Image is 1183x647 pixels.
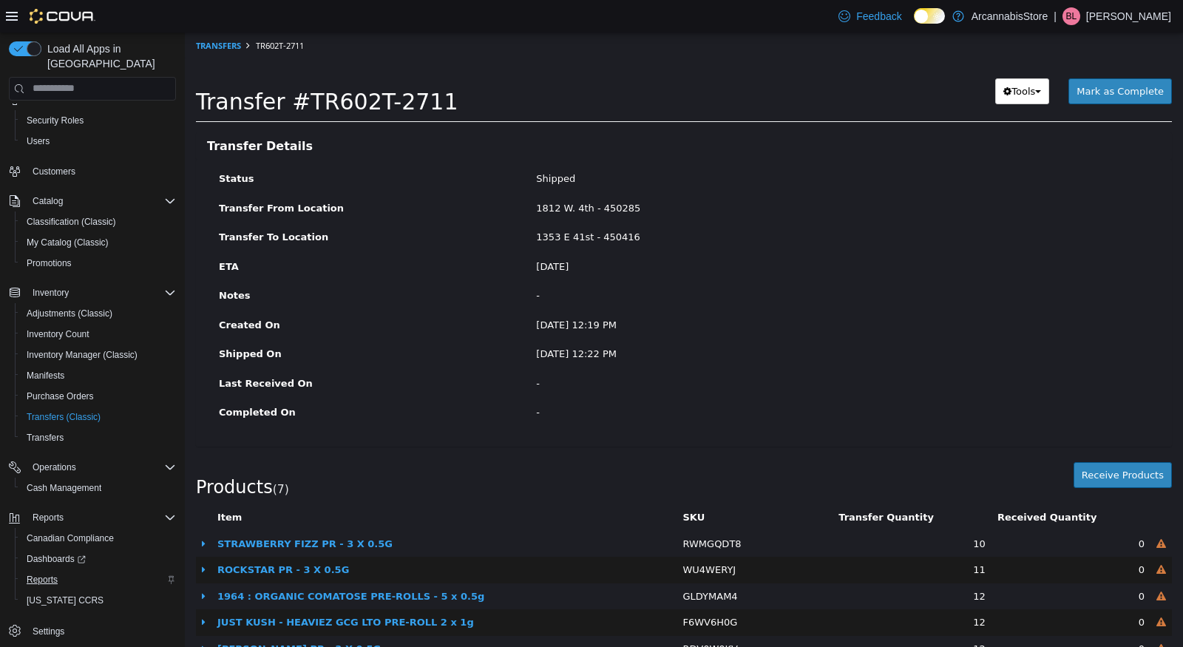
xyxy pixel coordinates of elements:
a: Settings [27,623,70,640]
button: Mark as Complete [884,46,987,72]
span: Reports [33,512,64,524]
div: 1812 W. 4th - 450285 [340,169,975,183]
p: | [1054,7,1057,25]
a: Reports [21,571,64,589]
button: My Catalog (Classic) [15,232,182,253]
button: Purchase Orders [15,386,182,407]
span: Manifests [21,367,176,385]
span: GLDYMAM4 [498,558,552,569]
div: [DATE] [340,227,975,242]
a: Transfers [11,7,56,18]
span: Manifests [27,370,64,382]
span: Inventory [27,284,176,302]
span: RWMGQDT8 [498,506,556,517]
a: Classification (Classic) [21,213,122,231]
input: Dark Mode [914,8,945,24]
span: Adjustments (Classic) [27,308,112,319]
span: Transfers (Classic) [21,408,176,426]
span: Canadian Compliance [21,529,176,547]
span: TR602T-2711 [71,7,119,18]
span: Security Roles [27,115,84,126]
button: Inventory Count [15,324,182,345]
button: Catalog [3,191,182,211]
span: 11 [788,532,801,543]
label: Notes [23,256,340,271]
span: Settings [27,621,176,640]
span: Inventory Manager (Classic) [27,349,138,361]
button: Transfers [15,427,182,448]
button: Inventory [27,284,75,302]
a: Customers [27,163,81,180]
h3: Transfer Details [22,107,976,121]
div: [DATE] 12:22 PM [340,314,975,329]
span: Inventory Count [21,325,176,343]
span: Dashboards [21,550,176,568]
span: Reports [27,509,176,526]
button: Canadian Compliance [15,528,182,549]
button: Reports [27,509,70,526]
span: Customers [33,166,75,177]
div: - [340,373,975,387]
a: Promotions [21,254,78,272]
span: 7 [92,450,100,464]
span: Users [27,135,50,147]
span: 10 [788,506,801,517]
button: Settings [3,620,182,641]
span: Promotions [21,254,176,272]
span: Operations [33,461,76,473]
button: Security Roles [15,110,182,131]
a: Inventory Count [21,325,95,343]
span: Load All Apps in [GEOGRAPHIC_DATA] [41,41,176,71]
button: Item [33,478,60,492]
label: Completed On [23,373,340,387]
span: Purchase Orders [27,390,94,402]
span: Inventory Manager (Classic) [21,346,176,364]
div: Barry LaFond [1062,7,1080,25]
button: Customers [3,160,182,182]
span: 0 [954,558,960,569]
span: Adjustments (Classic) [21,305,176,322]
span: Catalog [33,195,63,207]
a: Transfers (Classic) [21,408,106,426]
button: Tools [810,46,864,72]
a: [PERSON_NAME] PR - 3 X 0.5G [33,611,196,622]
span: F6WV6H0G [498,584,552,595]
span: My Catalog (Classic) [21,234,176,251]
span: Dashboards [27,553,86,565]
a: JUST KUSH - HEAVIEZ GCG LTO PRE-ROLL 2 x 1g [33,584,289,595]
a: Dashboards [21,550,92,568]
label: Transfer From Location [23,169,340,183]
label: Shipped On [23,314,340,329]
button: Manifests [15,365,182,386]
span: Operations [27,458,176,476]
span: Settings [33,626,64,637]
a: ROCKSTAR PR - 3 X 0.5G [33,532,164,543]
span: Purchase Orders [21,387,176,405]
a: Transfers [21,429,70,447]
label: Transfer To Location [23,197,340,212]
button: SKU [498,478,523,492]
span: BL [1066,7,1077,25]
p: ArcannabisStore [972,7,1048,25]
label: Status [23,139,340,154]
a: Manifests [21,367,70,385]
a: 1964 : ORGANIC COMATOSE PRE-ROLLS - 5 x 0.5g [33,558,299,569]
span: [US_STATE] CCRS [27,595,104,606]
span: 0 [954,611,960,622]
span: Inventory [33,287,69,299]
span: 12 [788,611,801,622]
span: Security Roles [21,112,176,129]
span: Products [11,444,88,465]
a: Adjustments (Classic) [21,305,118,322]
button: Transfer Quantity [654,478,752,492]
button: Receive Products [889,430,987,456]
span: Transfers [27,432,64,444]
button: Inventory Manager (Classic) [15,345,182,365]
span: Promotions [27,257,72,269]
span: My Catalog (Classic) [27,237,109,248]
p: [PERSON_NAME] [1086,7,1171,25]
a: STRAWBERRY FIZZ PR - 3 X 0.5G [33,506,208,517]
span: WU4WERYJ [498,532,551,543]
img: Cova [30,9,95,24]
